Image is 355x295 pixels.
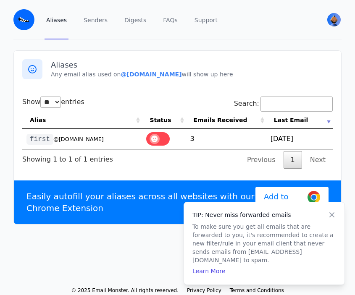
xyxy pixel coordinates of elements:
[266,112,333,129] th: Last Email: activate to sort column ascending
[192,222,336,264] p: To make sure you get all emails that are forwarded to you, it's recommended to create a new filte...
[22,149,113,164] div: Showing 1 to 1 of 1 entries
[187,287,221,293] span: Privacy Policy
[26,134,53,145] code: first
[51,70,333,78] p: Any email alias used on will show up here
[51,60,333,70] h3: Aliases
[327,13,341,26] img: jairdirth's Avatar
[192,268,225,274] a: Learn More
[121,71,181,78] b: @[DOMAIN_NAME]
[187,287,221,294] a: Privacy Policy
[240,151,283,169] a: Previous
[22,112,142,129] th: Alias: activate to sort column ascending
[230,287,284,294] a: Terms and Conditions
[26,191,255,214] p: Easily autofill your aliases across all websites with our Chrome Extension
[264,191,301,214] span: Add to Chrome
[230,287,284,293] span: Terms and Conditions
[142,112,186,129] th: Status: activate to sort column ascending
[284,151,302,169] a: 1
[13,9,34,30] img: Email Monster
[192,211,336,219] h4: TIP: Never miss forwarded emails
[255,187,329,218] a: Add to Chrome
[186,129,266,149] td: 3
[266,129,333,149] td: [DATE]
[234,99,333,107] label: Search:
[71,287,179,294] li: © 2025 Email Monster. All rights reserved.
[53,136,104,142] small: @[DOMAIN_NAME]
[22,98,84,106] label: Show entries
[303,151,333,169] a: Next
[186,112,266,129] th: Emails Received: activate to sort column ascending
[326,12,342,27] button: User menu
[308,191,320,204] img: Google Chrome Logo
[40,97,61,108] select: Showentries
[260,97,333,112] input: Search:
